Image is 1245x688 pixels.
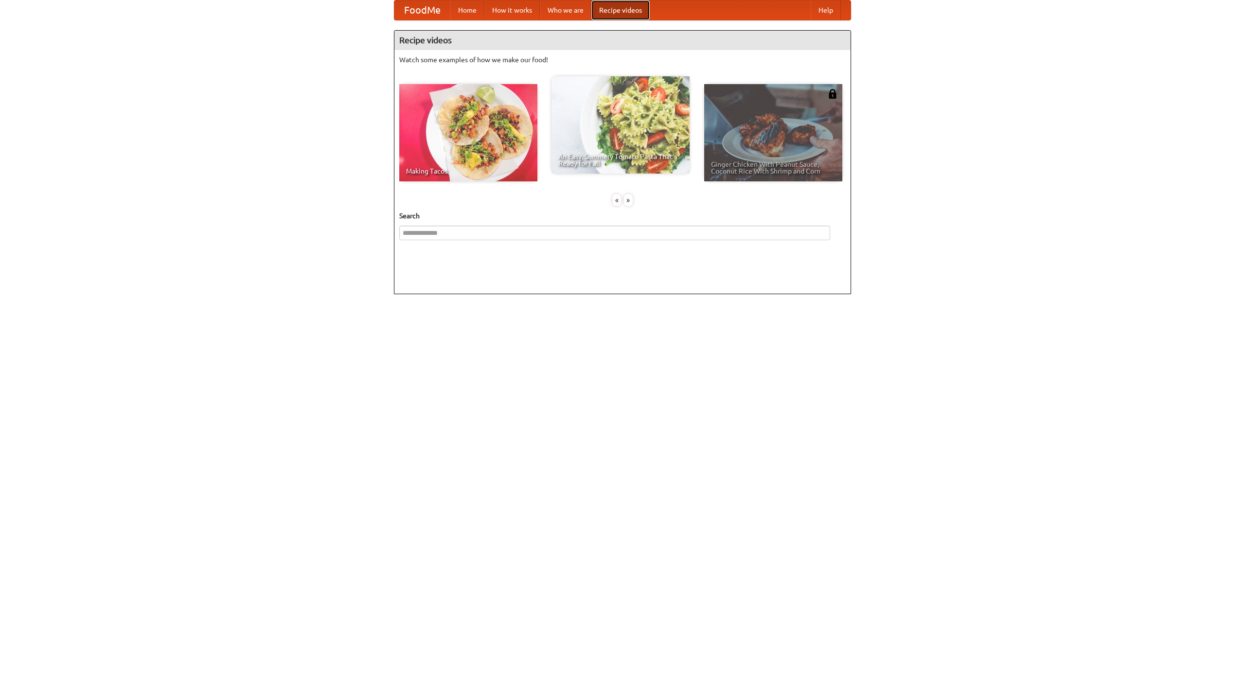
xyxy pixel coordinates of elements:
a: An Easy, Summery Tomato Pasta That's Ready for Fall [551,76,690,174]
div: » [624,194,633,206]
span: An Easy, Summery Tomato Pasta That's Ready for Fall [558,153,683,167]
img: 483408.png [828,89,837,99]
a: Who we are [540,0,591,20]
div: « [612,194,621,206]
a: Home [450,0,484,20]
a: How it works [484,0,540,20]
a: Help [811,0,841,20]
a: FoodMe [394,0,450,20]
a: Making Tacos [399,84,537,181]
span: Making Tacos [406,168,531,175]
h5: Search [399,211,846,221]
p: Watch some examples of how we make our food! [399,55,846,65]
a: Recipe videos [591,0,650,20]
h4: Recipe videos [394,31,851,50]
